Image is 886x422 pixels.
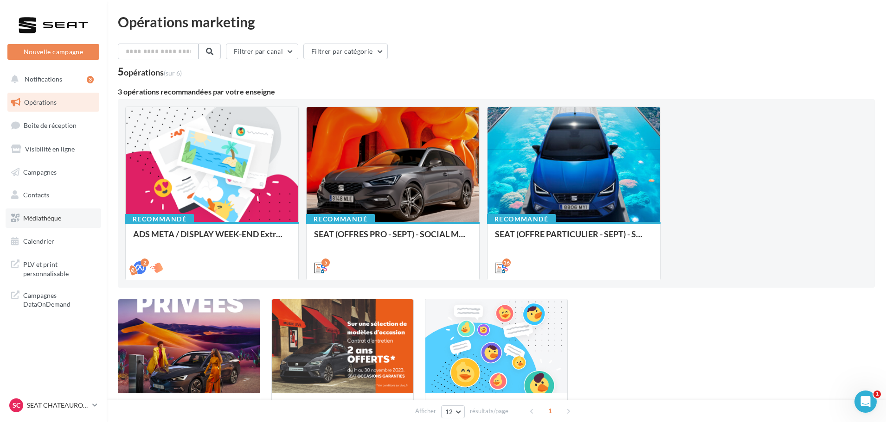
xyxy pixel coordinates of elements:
[6,69,97,89] button: Notifications 3
[7,44,99,60] button: Nouvelle campagne
[25,75,62,83] span: Notifications
[6,185,101,205] a: Contacts
[226,44,298,59] button: Filtrer par canal
[23,258,96,278] span: PLV et print personnalisable
[118,15,875,29] div: Opérations marketing
[13,401,20,410] span: SC
[543,403,558,418] span: 1
[6,163,101,182] a: Campagnes
[502,258,511,267] div: 16
[470,407,508,416] span: résultats/page
[487,214,556,224] div: Recommandé
[6,93,101,112] a: Opérations
[23,289,96,309] span: Campagnes DataOnDemand
[321,258,330,267] div: 5
[306,214,375,224] div: Recommandé
[164,69,182,77] span: (sur 6)
[7,397,99,414] a: SC SEAT CHATEAUROUX
[445,408,453,416] span: 12
[118,67,182,77] div: 5
[6,139,101,159] a: Visibilité en ligne
[87,76,94,83] div: 3
[25,145,75,153] span: Visibilité en ligne
[141,258,149,267] div: 2
[125,214,194,224] div: Recommandé
[6,285,101,313] a: Campagnes DataOnDemand
[124,68,182,76] div: opérations
[6,254,101,282] a: PLV et print personnalisable
[24,121,77,129] span: Boîte de réception
[415,407,436,416] span: Afficher
[314,229,472,248] div: SEAT (OFFRES PRO - SEPT) - SOCIAL MEDIA
[303,44,388,59] button: Filtrer par catégorie
[873,391,881,398] span: 1
[495,229,653,248] div: SEAT (OFFRE PARTICULIER - SEPT) - SOCIAL MEDIA
[118,88,875,95] div: 3 opérations recommandées par votre enseigne
[133,229,291,248] div: ADS META / DISPLAY WEEK-END Extraordinaire (JPO) Septembre 2025
[27,401,89,410] p: SEAT CHATEAUROUX
[24,98,57,106] span: Opérations
[23,214,61,222] span: Médiathèque
[23,168,57,176] span: Campagnes
[6,208,101,228] a: Médiathèque
[441,405,465,418] button: 12
[23,237,54,245] span: Calendrier
[23,191,49,199] span: Contacts
[854,391,877,413] iframe: Intercom live chat
[6,115,101,135] a: Boîte de réception
[6,232,101,251] a: Calendrier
